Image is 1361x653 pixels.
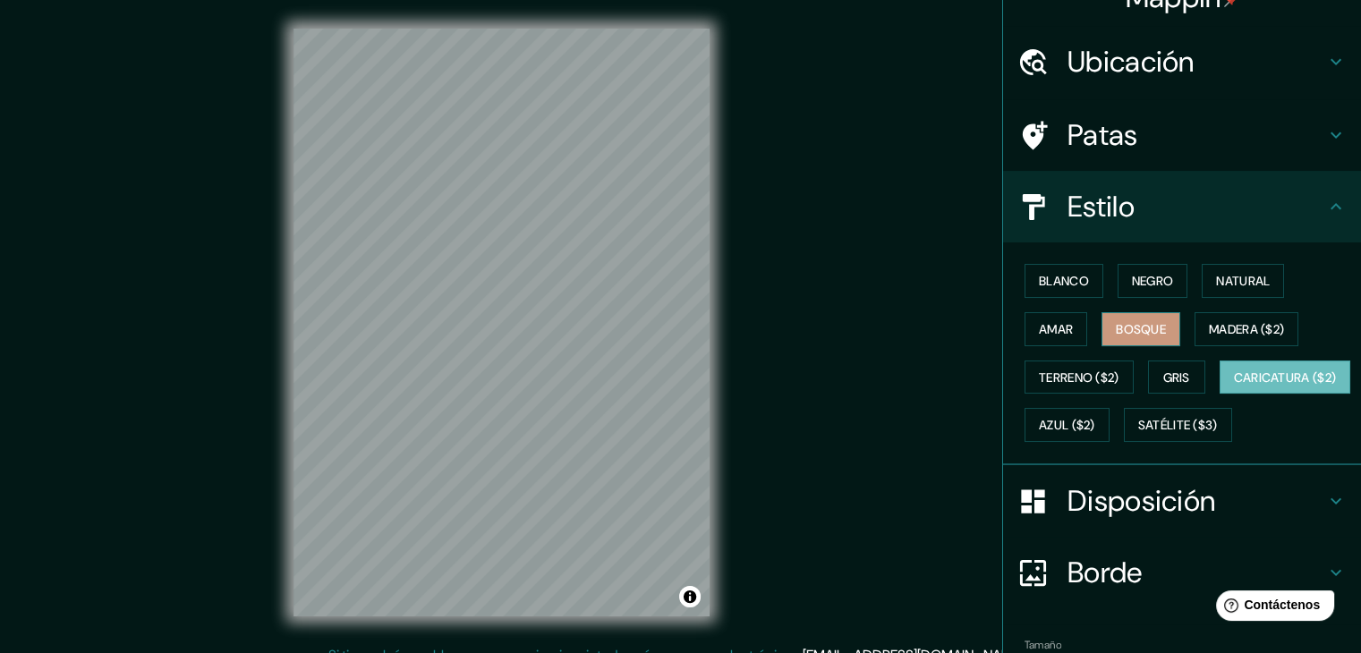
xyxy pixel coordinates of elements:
[1039,369,1119,386] font: Terreno ($2)
[1025,638,1061,652] font: Tamaño
[1039,273,1089,289] font: Blanco
[1068,43,1195,81] font: Ubicación
[1216,273,1270,289] font: Natural
[1124,408,1232,442] button: Satélite ($3)
[1068,116,1138,154] font: Patas
[1003,465,1361,537] div: Disposición
[679,586,701,607] button: Activar o desactivar atribución
[1025,264,1103,298] button: Blanco
[1202,264,1284,298] button: Natural
[1068,482,1215,520] font: Disposición
[1003,171,1361,242] div: Estilo
[1148,360,1205,394] button: Gris
[1003,537,1361,608] div: Borde
[1003,99,1361,171] div: Patas
[1068,188,1135,225] font: Estilo
[1025,312,1087,346] button: Amar
[1116,321,1166,337] font: Bosque
[1025,408,1110,442] button: Azul ($2)
[1220,360,1351,394] button: Caricatura ($2)
[1039,418,1095,434] font: Azul ($2)
[293,29,710,616] canvas: Mapa
[1202,583,1341,633] iframe: Lanzador de widgets de ayuda
[1209,321,1284,337] font: Madera ($2)
[1025,360,1134,394] button: Terreno ($2)
[1118,264,1188,298] button: Negro
[1102,312,1180,346] button: Bosque
[1039,321,1073,337] font: Amar
[1163,369,1190,386] font: Gris
[1068,554,1143,591] font: Borde
[1138,418,1218,434] font: Satélite ($3)
[1195,312,1298,346] button: Madera ($2)
[1132,273,1174,289] font: Negro
[1234,369,1337,386] font: Caricatura ($2)
[1003,26,1361,98] div: Ubicación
